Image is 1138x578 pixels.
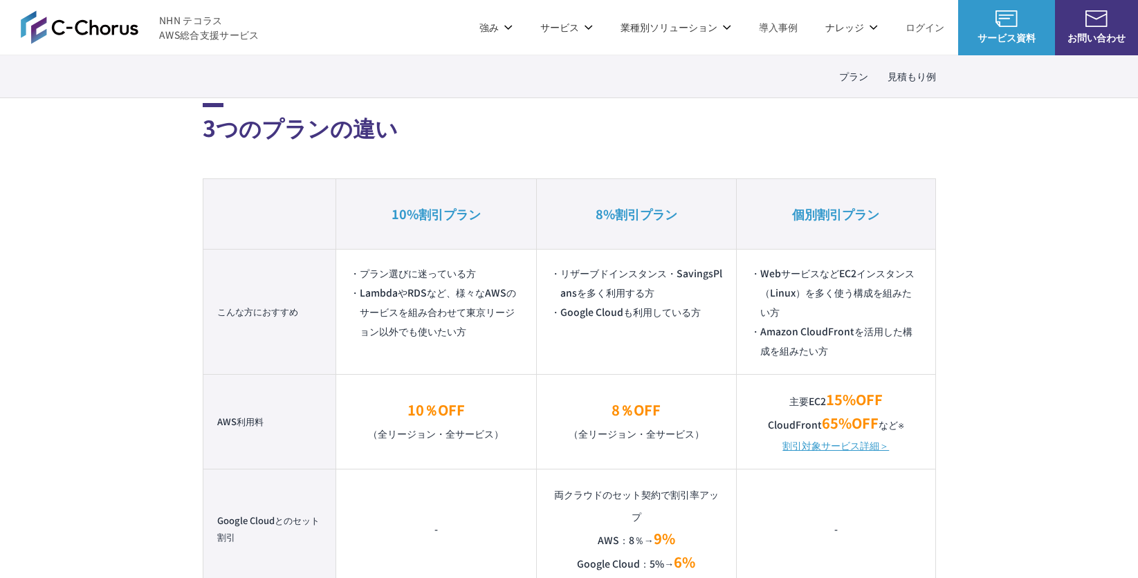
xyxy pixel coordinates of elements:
[551,263,722,302] li: リザーブドインスタンス・SavingsPlansを多く利用する方
[479,20,513,35] p: 強み
[751,321,921,360] li: Amazon CloudFrontを活用した構成を組みたい方
[751,389,921,436] p: 主要EC2 CloudFront など
[621,20,731,35] p: 業種別ソリューション
[888,69,936,84] a: 見積もり例
[995,10,1018,27] img: AWS総合支援サービス C-Chorus サービス資料
[350,263,522,283] li: プラン選びに迷っている方
[407,400,465,420] em: 10％OFF
[612,400,661,420] em: 8％OFF
[540,20,593,35] p: サービス
[203,374,336,469] th: AWS利用料
[654,528,675,548] em: 9%
[751,263,921,321] li: WebサービスなどEC2インスタンス（Linux）を多く使う構成を組みたい方
[826,389,883,409] em: 15%OFF
[21,10,259,44] a: AWS総合支援サービス C-Chorus NHN テコラスAWS総合支援サービス
[906,20,944,35] a: ログイン
[822,413,879,433] em: 65%OFF
[350,399,522,445] p: （全リージョン・全サービス）
[203,249,336,374] th: こんな方におすすめ
[958,30,1055,45] span: サービス資料
[551,399,722,445] p: （全リージョン・全サービス）
[159,13,259,42] span: NHN テコラス AWS総合支援サービス
[596,205,677,223] em: 8%割引プラン
[674,552,695,572] em: 6%
[898,420,904,431] small: ※
[203,103,936,144] h2: 3つのプランの違い
[1055,30,1138,45] span: お問い合わせ
[792,205,879,223] em: 個別割引プラン
[21,10,138,44] img: AWS総合支援サービス C-Chorus
[782,436,889,455] a: 割引対象サービス詳細＞
[1085,10,1108,27] img: お問い合わせ
[759,20,798,35] a: 導入事例
[839,69,868,84] a: プラン
[350,283,522,341] li: LambdaやRDSなど、様々なAWSのサービスを組み合わせて東京リージョン以外でも使いたい方
[551,302,722,321] li: Google Cloudも利用している方
[392,205,481,223] em: 10%割引プラン
[825,20,878,35] p: ナレッジ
